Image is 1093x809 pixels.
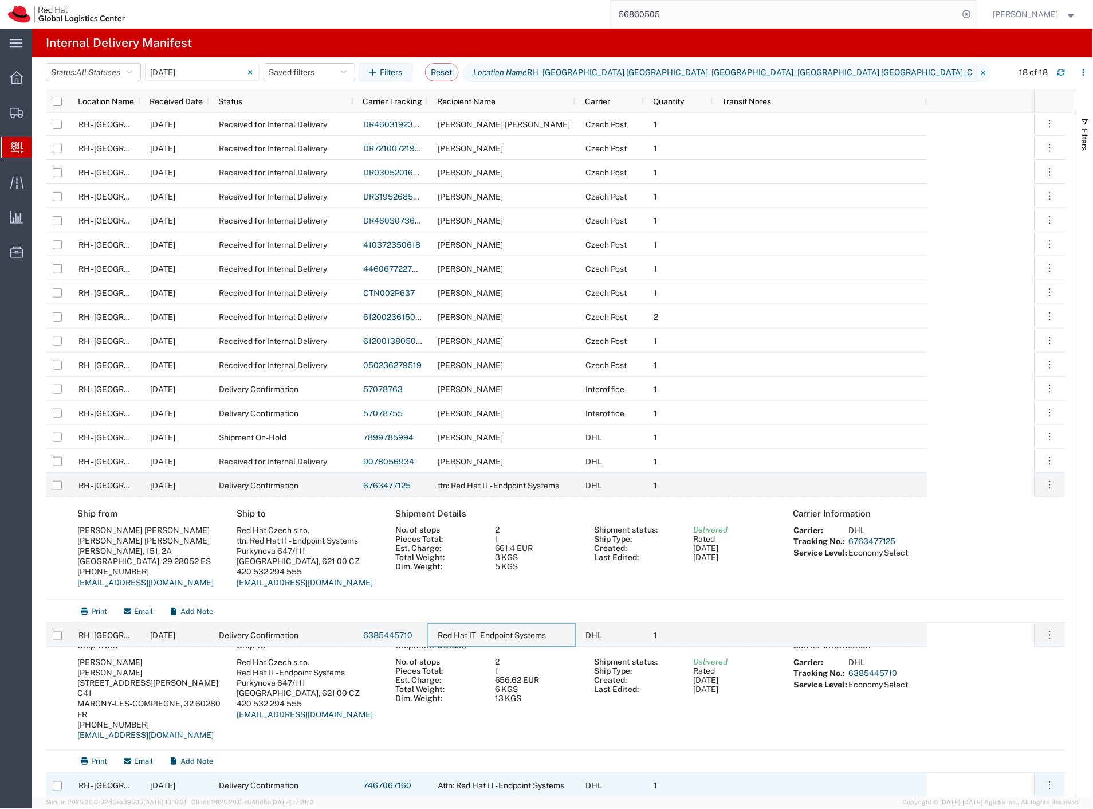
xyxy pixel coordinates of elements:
[489,553,588,562] dd: 3 KGS
[390,676,489,685] dt: Est. Charge:
[585,168,627,177] span: Czech Post
[150,481,175,490] span: 10/09/2025
[78,288,269,298] span: RH - Brno - Tech Park Brno - B
[438,288,503,298] span: Nenad Peric
[150,168,175,177] span: 10/09/2025
[78,216,269,225] span: RH - Brno - Tech Park Brno - B
[654,288,658,298] span: 1
[654,264,658,273] span: 1
[78,781,269,791] span: RH - Brno - Tech Park Brno - B
[848,525,909,536] td: DHL
[390,534,489,544] dt: Pieces Total:
[219,361,327,370] span: Received for Internal Delivery
[438,361,503,370] span: Kamil Dudka
[438,216,503,225] span: Petr Sedlacek
[363,457,414,466] a: 9078056934
[219,409,298,418] span: Delivery Confirmation
[46,799,186,806] span: Server: 2025.20.0-32d5ea39505
[694,525,728,534] span: Delivered
[654,631,658,640] span: 1
[585,312,627,322] span: Czech Post
[78,168,269,177] span: RH - Brno - Tech Park Brno - C
[1080,128,1090,151] span: Filters
[588,685,687,694] dt: Last Edited:
[46,63,141,81] button: Status:All Statuses
[219,312,327,322] span: Received for Internal Delivery
[363,631,412,640] a: 6385445710
[654,240,658,249] span: 1
[588,658,687,667] dt: Shipment status:
[150,385,175,394] span: 10/09/2025
[78,631,269,640] span: RH - Brno - Tech Park Brno - B
[46,29,192,57] h4: Internal Delivery Manifest
[363,312,484,322] a: 6120023615015060096327203
[219,457,327,466] span: Received for Internal Delivery
[150,240,175,249] span: 10/09/2025
[359,63,413,81] button: Filters
[78,312,269,322] span: RH - Brno - Tech Park Brno - C
[219,433,286,442] span: Shipment On-Hold
[78,525,225,536] div: [PERSON_NAME] [PERSON_NAME]
[848,548,909,558] td: Economy Select
[219,120,327,129] span: Received for Internal Delivery
[78,385,269,394] span: RH - Brno - Tech Park Brno - B
[76,68,120,77] span: All Statuses
[78,546,225,556] div: [PERSON_NAME], 151, 2A
[78,658,225,668] div: [PERSON_NAME]
[438,385,503,394] span: Lucie Stehlíková
[848,658,909,668] td: DHL
[585,361,627,370] span: Czech Post
[585,144,627,153] span: Czech Post
[654,481,658,490] span: 1
[585,481,602,490] span: DHL
[588,676,687,685] dt: Created:
[363,192,429,201] a: DR3195268545C
[437,97,496,106] span: Recipient Name
[237,525,383,536] div: Red Hat Czech s.r.o.
[463,64,977,82] span: Location Name RH - Brno - Tech Park Brno - B, RH - Brno - Tech Park Brno - C
[363,216,430,225] a: DR4603073693E
[390,525,489,534] dt: No. of stops
[793,548,848,558] th: Service Level:
[237,658,383,668] div: Red Hat Czech s.r.o.
[78,689,225,699] div: C41
[654,97,685,106] span: Quantity
[78,240,269,249] span: RH - Brno - Tech Park Brno - C
[585,631,602,640] span: DHL
[654,312,659,322] span: 2
[585,385,625,394] span: Interoffice
[237,546,383,556] div: Purkynova 647/111
[161,600,221,623] a: Add Note
[438,631,546,640] span: Red Hat IT - Endpoint Systems
[489,685,588,694] dd: 6 KGS
[219,481,298,490] span: Delivery Confirmation
[363,337,480,346] a: 6120013805040316571101203
[793,680,848,690] th: Service Level:
[993,7,1078,21] button: [PERSON_NAME]
[78,509,225,519] h4: Ship from
[161,751,221,773] a: Add Note
[793,668,848,681] th: Tracking No.:
[585,409,625,418] span: Interoffice
[115,600,162,623] a: Email
[654,120,658,129] span: 1
[438,120,570,129] span: Sander Richard Boot
[143,799,186,806] span: [DATE] 10:18:31
[363,361,422,370] a: 050236279519
[848,537,896,546] a: 6763477125
[390,562,489,571] dt: Dim. Weight:
[219,168,327,177] span: Received for Internal Delivery
[115,751,162,773] a: Email
[363,168,428,177] a: DR0305201625C
[585,457,602,466] span: DHL
[78,720,225,730] div: [PHONE_NUMBER]
[237,668,383,678] div: Red Hat IT - Endpoint Systems
[237,710,373,720] a: [EMAIL_ADDRESS][DOMAIN_NAME]
[78,264,269,273] span: RH - Brno - Tech Park Brno - C
[237,678,383,689] div: Purkynova 647/111
[363,144,426,153] a: DR7210072195U
[848,680,909,690] td: Economy Select
[78,536,225,546] div: [PERSON_NAME] [PERSON_NAME]
[489,534,588,544] dd: 1
[390,544,489,553] dt: Est. Charge:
